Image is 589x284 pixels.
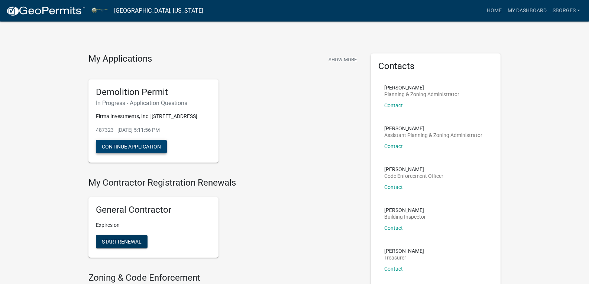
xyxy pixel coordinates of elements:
[384,92,459,97] p: Planning & Zoning Administrator
[326,53,360,66] button: Show More
[96,87,211,98] h5: Demolition Permit
[384,143,403,149] a: Contact
[96,205,211,215] h5: General Contractor
[384,248,424,254] p: [PERSON_NAME]
[96,235,148,248] button: Start Renewal
[378,61,493,72] h5: Contacts
[96,140,167,153] button: Continue Application
[88,177,360,188] h4: My Contractor Registration Renewals
[96,221,211,229] p: Expires on
[384,184,403,190] a: Contact
[384,208,426,213] p: [PERSON_NAME]
[384,266,403,272] a: Contact
[96,99,211,107] h6: In Progress - Application Questions
[88,177,360,264] wm-registration-list-section: My Contractor Registration Renewals
[505,4,550,18] a: My Dashboard
[384,167,443,172] p: [PERSON_NAME]
[384,255,424,260] p: Treasurer
[91,6,108,16] img: Miami County, Indiana
[384,85,459,90] p: [PERSON_NAME]
[384,102,403,108] a: Contact
[102,239,142,245] span: Start Renewal
[384,214,426,219] p: Building Inspector
[384,173,443,179] p: Code Enforcement Officer
[88,53,152,65] h4: My Applications
[114,4,203,17] a: [GEOGRAPHIC_DATA], [US_STATE]
[384,225,403,231] a: Contact
[484,4,505,18] a: Home
[96,126,211,134] p: 487323 - [DATE] 5:11:56 PM
[88,272,360,283] h4: Zoning & Code Enforcement
[550,4,583,18] a: sborges
[384,133,482,138] p: Assistant Planning & Zoning Administrator
[96,112,211,120] p: Firma Investments, Inc | [STREET_ADDRESS]
[384,126,482,131] p: [PERSON_NAME]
